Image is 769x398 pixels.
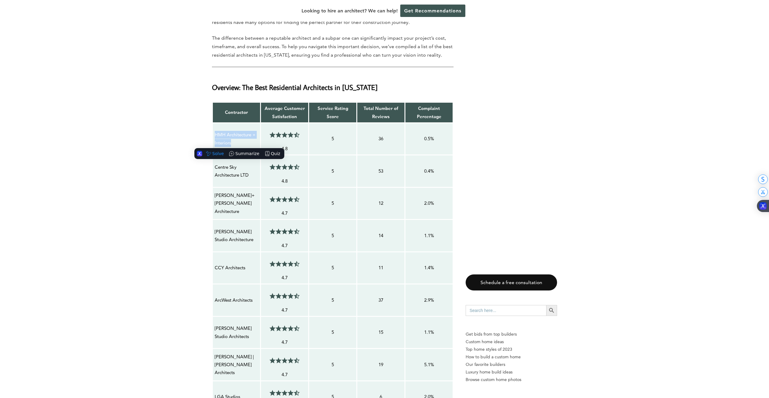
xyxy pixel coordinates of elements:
[407,328,451,336] p: 1.1%
[466,330,557,338] p: Get bids from top builders
[407,167,451,175] p: 0.4%
[263,177,306,185] p: 4.8
[359,296,403,304] p: 37
[265,105,305,119] strong: Average Customer Satisfaction
[466,368,557,376] a: Luxury home build ideas
[215,324,258,340] p: [PERSON_NAME] Studio Architects
[212,34,454,59] p: The difference between a reputable architect and a subpar one can significantly impact your proje...
[466,338,557,346] a: Custom home ideas
[359,199,403,207] p: 12
[311,199,355,207] p: 5
[311,167,355,175] p: 5
[407,296,451,304] p: 2.9%
[407,264,451,272] p: 1.4%
[466,274,557,290] a: Schedule a free consultation
[263,371,306,379] p: 4.7
[263,209,306,217] p: 4.7
[311,328,355,336] p: 5
[212,75,454,93] h3: Overview: The Best Residential Architects in [US_STATE]
[359,328,403,336] p: 15
[215,296,258,304] p: ArcWest Architects
[215,264,258,272] p: CCY Architects
[548,307,555,314] svg: Search
[359,167,403,175] p: 53
[263,274,306,282] p: 4.7
[311,264,355,272] p: 5
[466,346,557,353] a: Top home styles of 2023
[466,376,557,383] a: Browse custom home photos
[318,105,348,119] strong: Service Rating Score
[466,353,557,361] a: How to build a custom home
[215,191,258,215] p: [PERSON_NAME]+[PERSON_NAME] Architecture
[466,305,546,316] input: Search here...
[225,109,248,115] strong: Contractor
[311,135,355,143] p: 5
[263,338,306,346] p: 4.7
[466,361,557,368] a: Our favorite builders
[407,199,451,207] p: 2.0%
[311,232,355,240] p: 5
[263,242,306,250] p: 4.7
[215,163,258,179] p: Centre Sky Architecture LTD
[359,135,403,143] p: 36
[359,361,403,369] p: 19
[359,232,403,240] p: 14
[215,131,258,147] p: HMH Architecture + Interiors
[407,232,451,240] p: 1.1%
[311,361,355,369] p: 5
[215,353,258,377] p: [PERSON_NAME] | [PERSON_NAME] Architects
[407,135,451,143] p: 0.5%
[263,145,306,153] p: 4.8
[417,105,441,119] strong: Complaint Percentage
[359,264,403,272] p: 11
[400,5,465,17] a: Get Recommendations
[364,105,398,119] strong: Total Number of Reviews
[311,296,355,304] p: 5
[263,306,306,314] p: 4.7
[215,228,258,244] p: [PERSON_NAME] Studio Architecture
[407,361,451,369] p: 5.1%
